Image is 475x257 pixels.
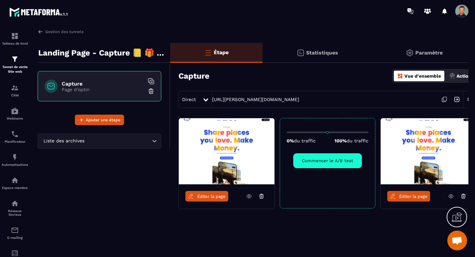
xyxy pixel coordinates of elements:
a: formationformationTunnel de vente Site web [2,50,28,79]
p: E-mailing [2,236,28,239]
p: 100% [334,138,368,143]
p: 0% [287,138,316,143]
img: bars-o.4a397970.svg [204,49,212,56]
a: emailemailE-mailing [2,221,28,244]
a: automationsautomationsWebinaire [2,102,28,125]
img: formation [11,55,19,63]
a: formationformationCRM [2,79,28,102]
img: automations [11,176,19,184]
p: Étape [214,49,229,55]
a: automationsautomationsEspace membre [2,171,28,195]
img: trash [148,88,154,94]
img: arrow-next.bcc2205e.svg [451,93,463,106]
p: Paramètre [415,50,443,56]
p: Planificateur [2,140,28,143]
img: logo [9,6,69,18]
a: social-networksocial-networkRéseaux Sociaux [2,195,28,221]
img: automations [11,153,19,161]
p: CRM [2,93,28,97]
p: Réseaux Sociaux [2,209,28,216]
img: scheduler [11,130,19,138]
p: Webinaire [2,117,28,120]
img: automations [11,107,19,115]
span: Liste des archives [42,137,86,145]
a: [URL][PERSON_NAME][DOMAIN_NAME] [212,97,299,102]
p: Espace membre [2,186,28,190]
img: image [179,118,274,184]
a: schedulerschedulerPlanificateur [2,125,28,148]
img: arrow [38,29,44,35]
input: Search for option [86,137,150,145]
div: Search for option [38,133,161,149]
p: Vue d'ensemble [404,73,441,79]
p: Tunnel de vente Site web [2,65,28,74]
span: Éditer la page [399,194,427,199]
span: du traffic [294,138,316,143]
a: Éditer la page [387,191,430,202]
a: formationformationTableau de bord [2,27,28,50]
span: du traffic [347,138,368,143]
button: Commencer le A/B test [293,153,362,168]
a: Gestion des tunnels [38,29,83,35]
a: automationsautomationsAutomatisations [2,148,28,171]
img: actions.d6e523a2.png [449,73,455,79]
p: Actions [457,73,473,79]
p: Statistiques [306,50,338,56]
h3: Capture [178,71,209,81]
img: setting-gr.5f69749f.svg [406,49,414,57]
span: Ajouter une étape [86,117,120,123]
img: email [11,226,19,234]
a: Éditer la page [185,191,228,202]
div: Ouvrir le chat [447,231,467,250]
p: Automatisations [2,163,28,166]
img: formation [11,84,19,92]
span: Éditer la page [197,194,226,199]
p: Page d'optin [62,87,144,92]
img: social-network [11,200,19,207]
p: Landing Page - Capture 📒 🎁 Guide Offert Core [38,46,165,59]
button: Ajouter une étape [75,115,124,125]
h6: Capture [62,81,144,87]
img: formation [11,32,19,40]
p: Tableau de bord [2,42,28,45]
span: Direct [182,97,196,102]
img: dashboard-orange.40269519.svg [397,73,403,79]
img: stats.20deebd0.svg [297,49,304,57]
